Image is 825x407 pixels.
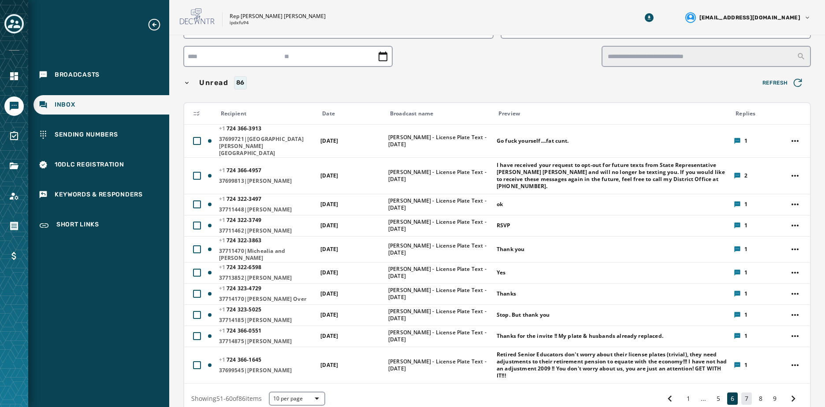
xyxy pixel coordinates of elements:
span: [PERSON_NAME] - License Plate Text - [DATE] [388,308,491,322]
button: 8 [755,392,766,405]
span: Refresh [762,77,804,89]
button: Download Menu [641,10,657,26]
span: +1 [219,216,227,224]
span: 10DLC Registration [55,160,124,169]
span: 37714170|[PERSON_NAME] Over [219,296,315,303]
p: ipdxfu94 [230,20,249,26]
a: Navigate to Files [4,156,24,176]
span: 1 [744,201,747,208]
a: Navigate to Surveys [4,126,24,146]
span: 724 323 - 5025 [219,306,261,313]
span: 37713852|[PERSON_NAME] [219,274,315,281]
button: 10 per page [269,392,325,406]
span: Retired Senior Educators don't worry about their license plates (trivial), they need adjustments ... [497,351,728,379]
span: Keywords & Responders [55,190,143,199]
span: [DATE] [320,361,338,369]
span: 724 366 - 3913 [219,125,261,132]
div: Broadcast name [390,110,491,117]
button: 6 [727,392,738,405]
span: 1 [744,333,747,340]
span: [DATE] [320,137,338,144]
span: +1 [219,356,227,363]
span: 37699721|[GEOGRAPHIC_DATA][PERSON_NAME][GEOGRAPHIC_DATA] [219,136,315,157]
span: +1 [219,263,227,271]
span: Sending Numbers [55,130,118,139]
a: Navigate to Keywords & Responders [33,185,169,204]
span: 1 [744,137,747,144]
div: Replies [736,110,782,117]
span: [PERSON_NAME] - License Plate Text - [DATE] [388,218,491,233]
button: Refresh [755,74,811,92]
a: Navigate to Sending Numbers [33,125,169,144]
span: [EMAIL_ADDRESS][DOMAIN_NAME] [699,14,800,21]
span: [PERSON_NAME] - License Plate Text - [DATE] [388,287,491,301]
span: Inbox [55,100,75,109]
span: I have received your request to opt-out for future texts from State Representative [PERSON_NAME] ... [497,162,728,190]
span: 37711470|Michealia and [PERSON_NAME] [219,248,315,262]
a: Navigate to Messaging [4,96,24,116]
span: 1 [744,246,747,253]
a: Navigate to Inbox [33,95,169,115]
span: Short Links [56,220,99,231]
span: 37711448|[PERSON_NAME] [219,206,315,213]
span: [DATE] [320,332,338,340]
span: 724 366 - 4957 [219,166,261,174]
span: [DATE] [320,222,338,229]
a: Navigate to Billing [4,246,24,266]
span: [PERSON_NAME] - License Plate Text - [DATE] [388,266,491,280]
span: +1 [219,125,227,132]
span: 37714875|[PERSON_NAME] [219,338,315,345]
span: [DATE] [320,290,338,297]
a: Navigate to Home [4,67,24,86]
span: +1 [219,237,227,244]
div: 86 [234,76,247,89]
span: [DATE] [320,245,338,253]
a: Navigate to Account [4,186,24,206]
button: 9 [769,392,780,405]
a: Navigate to Broadcasts [33,65,169,85]
div: Date [322,110,383,117]
span: 37711462|[PERSON_NAME] [219,227,315,234]
p: Rep [PERSON_NAME] [PERSON_NAME] [230,13,326,20]
span: Go fuck yourself....fat cunt. [497,137,569,144]
span: [DATE] [320,172,338,179]
span: 724 366 - 1645 [219,356,261,363]
button: Toggle account select drawer [4,14,24,33]
span: +1 [219,195,227,203]
span: 724 322 - 3497 [219,195,261,203]
a: Navigate to 10DLC Registration [33,155,169,174]
button: Unread86 [183,76,752,89]
span: Thanks for the invite !! My plate & husbands already replaced. [497,333,663,340]
span: +1 [219,327,227,334]
span: Stop. But thank you [497,311,550,318]
span: 1 [744,269,747,276]
span: [DATE] [320,269,338,276]
a: Navigate to Orders [4,216,24,236]
span: 1 [744,290,747,297]
span: 724 322 - 3749 [219,216,261,224]
span: ... [697,394,710,403]
span: 1 [744,222,747,229]
span: Showing 51 - 60 of 86 items [191,394,262,403]
div: Recipient [221,110,315,117]
span: [PERSON_NAME] - License Plate Text - [DATE] [388,329,491,343]
button: 5 [713,392,724,405]
span: 724 322 - 3863 [219,237,261,244]
span: 37714185|[PERSON_NAME] [219,317,315,324]
span: 724 322 - 6598 [219,263,261,271]
span: Thanks [497,290,516,297]
span: +1 [219,285,227,292]
span: 724 323 - 4729 [219,285,261,292]
button: 1 [683,392,694,405]
span: 37699545|[PERSON_NAME] [219,367,315,374]
button: User settings [682,9,814,26]
span: ok [497,201,503,208]
span: Broadcasts [55,70,100,79]
span: [PERSON_NAME] - License Plate Text - [DATE] [388,197,491,211]
span: 2 [744,172,747,179]
button: Expand sub nav menu [147,18,168,32]
span: [PERSON_NAME] - License Plate Text - [DATE] [388,242,491,256]
span: [PERSON_NAME] - License Plate Text - [DATE] [388,134,491,148]
span: Unread [197,78,230,88]
div: Preview [498,110,728,117]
